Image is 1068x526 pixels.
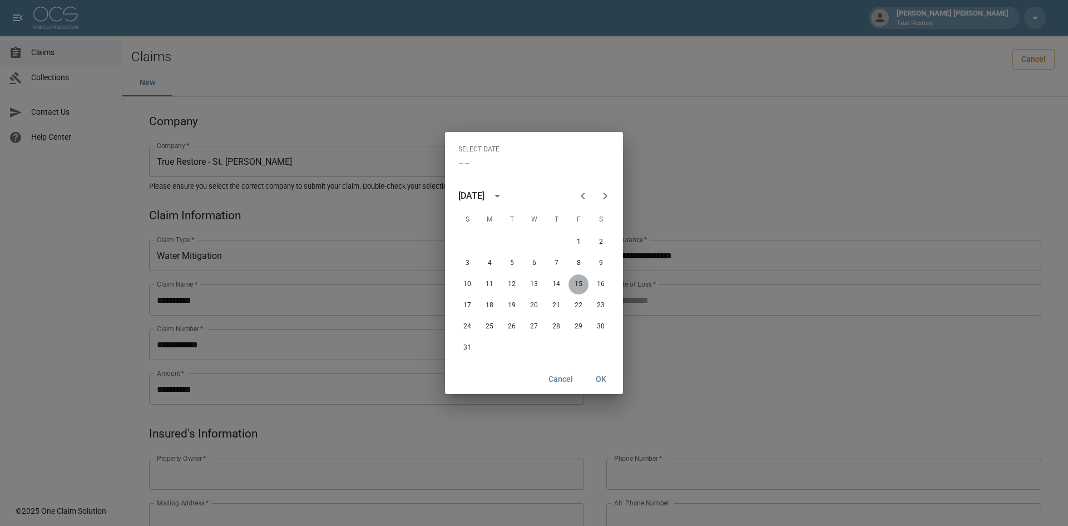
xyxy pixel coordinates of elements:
[591,296,611,316] button: 23
[591,274,611,294] button: 16
[543,369,578,390] button: Cancel
[568,232,589,252] button: 1
[594,185,616,207] button: Next month
[568,317,589,337] button: 29
[479,296,500,316] button: 18
[502,296,522,316] button: 19
[458,141,500,159] span: Select date
[488,186,507,205] button: calendar view is open, switch to year view
[572,185,594,207] button: Previous month
[546,209,566,231] span: Thursday
[457,253,477,273] button: 3
[524,317,544,337] button: 27
[546,253,566,273] button: 7
[502,274,522,294] button: 12
[591,317,611,337] button: 30
[546,296,566,316] button: 21
[524,253,544,273] button: 6
[568,296,589,316] button: 22
[591,209,611,231] span: Saturday
[479,274,500,294] button: 11
[457,338,477,358] button: 31
[591,232,611,252] button: 2
[502,209,522,231] span: Tuesday
[458,159,471,170] h4: ––
[457,296,477,316] button: 17
[546,274,566,294] button: 14
[457,209,477,231] span: Sunday
[479,253,500,273] button: 4
[568,209,589,231] span: Friday
[502,253,522,273] button: 5
[524,296,544,316] button: 20
[457,317,477,337] button: 24
[458,189,484,203] div: [DATE]
[546,317,566,337] button: 28
[591,253,611,273] button: 9
[568,253,589,273] button: 8
[479,209,500,231] span: Monday
[583,369,619,390] button: OK
[502,317,522,337] button: 26
[524,274,544,294] button: 13
[457,274,477,294] button: 10
[568,274,589,294] button: 15
[524,209,544,231] span: Wednesday
[479,317,500,337] button: 25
